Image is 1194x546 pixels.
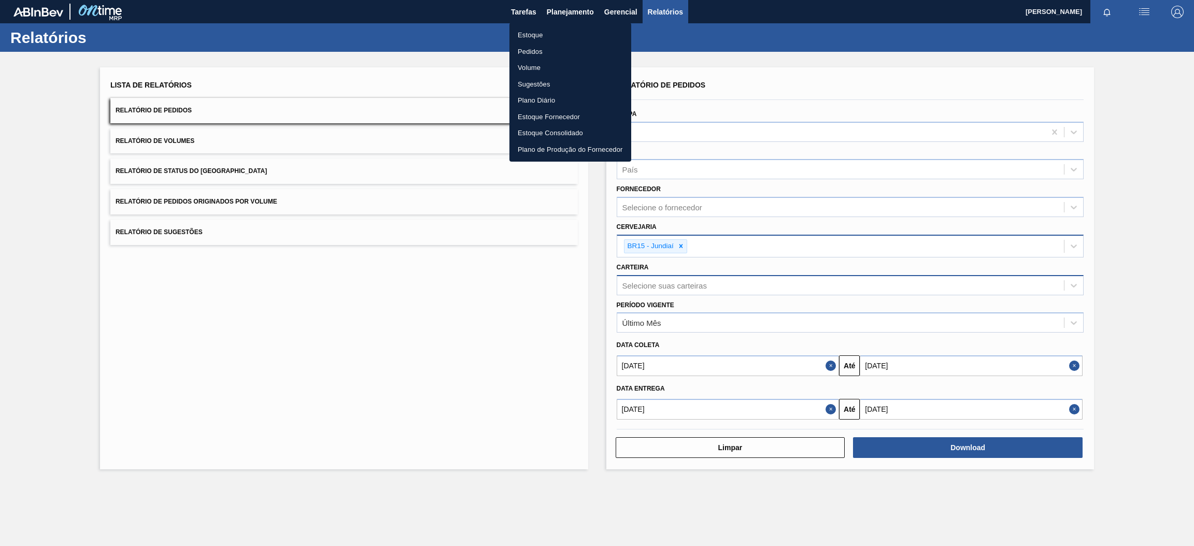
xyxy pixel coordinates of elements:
[509,27,631,44] a: Estoque
[509,92,631,109] a: Plano Diário
[509,125,631,141] a: Estoque Consolidado
[509,60,631,76] a: Volume
[509,76,631,93] a: Sugestões
[509,141,631,158] a: Plano de Produção do Fornecedor
[509,109,631,125] a: Estoque Fornecedor
[509,44,631,60] a: Pedidos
